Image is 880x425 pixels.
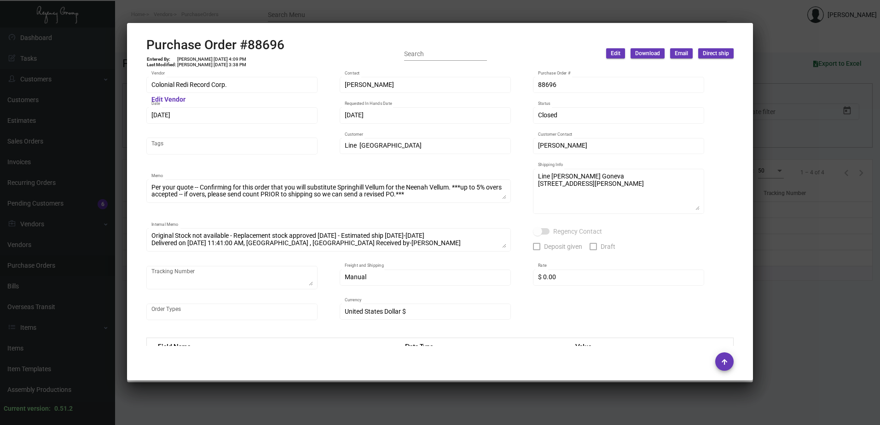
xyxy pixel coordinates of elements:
span: Manual [345,273,366,281]
span: Draft [601,241,615,252]
span: Email [675,50,688,57]
span: Deposit given [544,241,582,252]
td: Last Modified: [146,62,177,68]
th: Data Type [396,338,566,354]
div: 0.51.2 [54,404,73,414]
h2: Purchase Order #88696 [146,37,284,53]
td: Entered By: [146,57,177,62]
button: Email [670,48,693,58]
span: Closed [538,111,557,119]
span: Edit [611,50,620,57]
th: Field Name [147,338,396,354]
div: Current version: [4,404,51,414]
td: [PERSON_NAME] [DATE] 3:38 PM [177,62,247,68]
th: Value [566,338,733,354]
span: Direct ship [703,50,729,57]
button: Download [631,48,665,58]
span: Regency Contact [553,226,602,237]
mat-hint: Edit Vendor [151,96,185,103]
span: Download [635,50,660,57]
td: [PERSON_NAME] [DATE] 4:09 PM [177,57,247,62]
button: Direct ship [698,48,734,58]
button: Edit [606,48,625,58]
